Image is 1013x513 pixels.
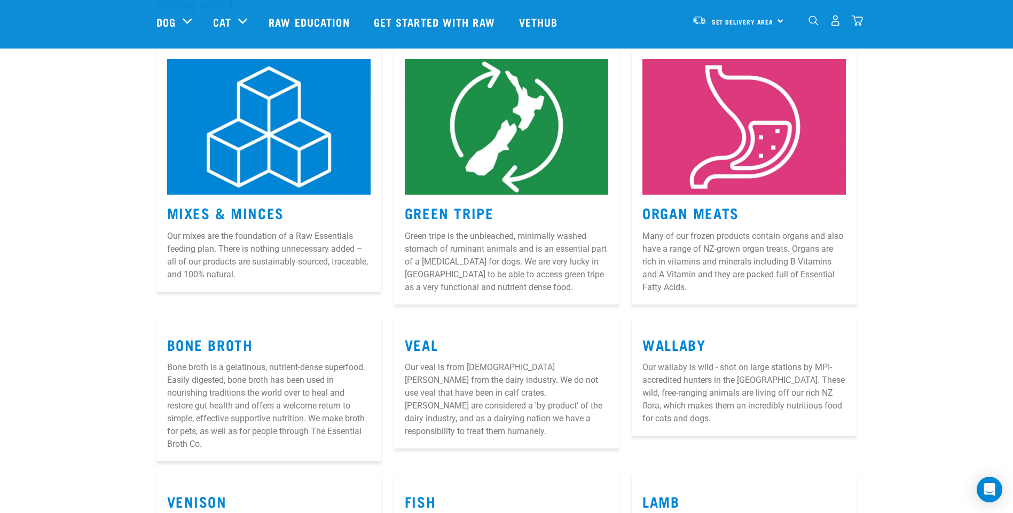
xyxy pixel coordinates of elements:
a: Organ Meats [642,209,739,217]
a: Mixes & Minces [167,209,284,217]
p: Many of our frozen products contain organs and also have a range of NZ-grown organ treats. Organs... [642,230,846,294]
a: Raw Education [258,1,363,43]
p: Our veal is from [DEMOGRAPHIC_DATA] [PERSON_NAME] from the dairy industry. We do not use veal tha... [405,361,608,438]
a: Bone Broth [167,340,253,348]
a: Cat [213,14,231,30]
a: Fish [405,497,436,505]
img: 8.jpg [405,59,608,195]
a: Lamb [642,497,679,505]
a: Wallaby [642,340,705,348]
p: Bone broth is a gelatinous, nutrient-dense superfood. Easily digested, bone broth has been used i... [167,361,371,451]
span: Set Delivery Area [712,20,774,23]
a: Get started with Raw [363,1,508,43]
p: Our wallaby is wild - shot on large stations by MPI-accredited hunters in the [GEOGRAPHIC_DATA]. ... [642,361,846,425]
p: Our mixes are the foundation of a Raw Essentials feeding plan. There is nothing unnecessary added... [167,230,371,281]
a: Green Tripe [405,209,494,217]
img: van-moving.png [692,15,706,25]
img: home-icon-1@2x.png [808,15,819,26]
img: user.png [830,15,841,26]
a: Venison [167,497,227,505]
img: 10_210930_025505.jpg [642,59,846,195]
div: Open Intercom Messenger [977,477,1002,502]
a: Dog [156,14,176,30]
a: Veal [405,340,438,348]
a: Vethub [508,1,571,43]
img: 8_210930_025407.jpg [167,59,371,195]
p: Green tripe is the unbleached, minimally washed stomach of ruminant animals and is an essential p... [405,230,608,294]
img: home-icon@2x.png [852,15,863,26]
